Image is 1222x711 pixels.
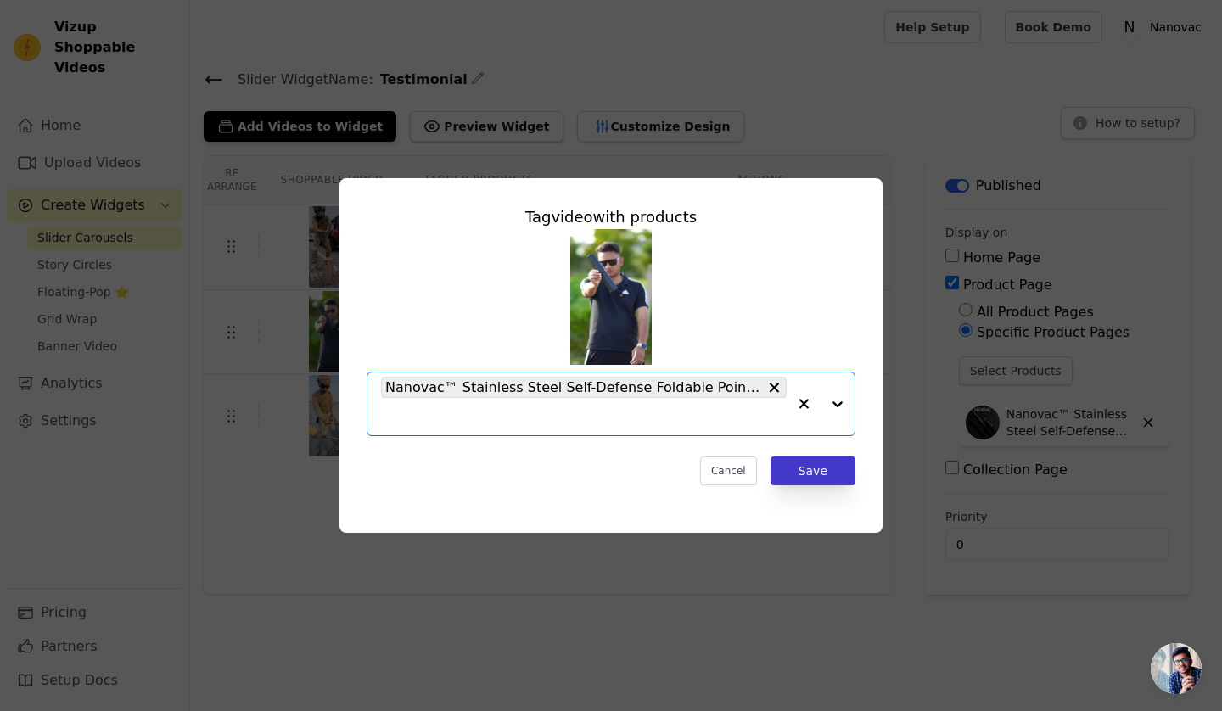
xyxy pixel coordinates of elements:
[570,229,652,365] img: tn-b203bea5d26e43b6b5075311a151fcaa.png
[771,456,855,485] button: Save
[385,377,762,398] span: Nanovac™ Stainless Steel Self-Defense Foldable Pointer & Safety Hiking Stick
[1151,643,1202,694] a: Open chat
[700,456,757,485] button: Cancel
[367,205,855,229] div: Tag video with products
